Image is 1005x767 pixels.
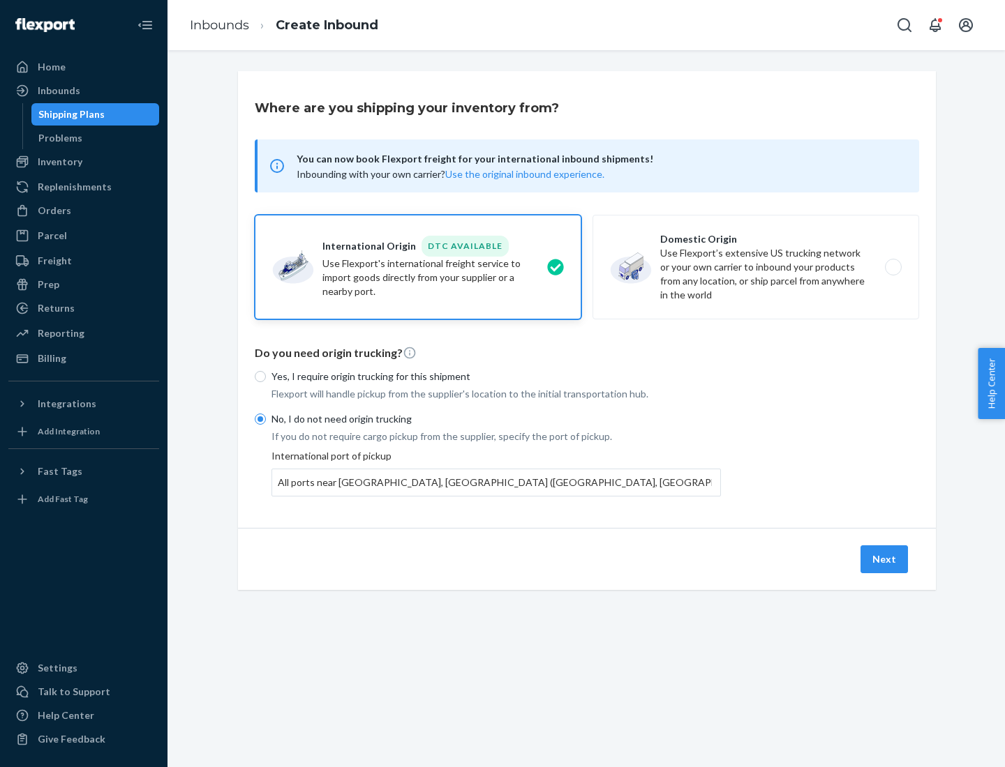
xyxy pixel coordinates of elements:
[38,278,59,291] div: Prep
[8,176,159,198] a: Replenishments
[255,99,559,117] h3: Where are you shipping your inventory from?
[8,728,159,750] button: Give Feedback
[38,685,110,699] div: Talk to Support
[271,430,721,443] p: If you do not require cargo pickup from the supplier, specify the port of pickup.
[8,322,159,344] a: Reporting
[297,168,604,180] span: Inbounding with your own carrier?
[8,199,159,222] a: Orders
[38,661,77,675] div: Settings
[38,425,100,437] div: Add Integration
[179,5,389,46] ol: breadcrumbs
[38,229,67,243] div: Parcel
[861,545,908,573] button: Next
[38,397,96,411] div: Integrations
[8,151,159,173] a: Inventory
[271,449,721,496] div: International port of pickup
[38,180,112,194] div: Replenishments
[38,60,66,74] div: Home
[8,420,159,443] a: Add Integration
[255,413,266,425] input: No, I do not need origin trucking
[445,167,604,181] button: Use the original inbound experience.
[38,732,105,746] div: Give Feedback
[276,17,378,33] a: Create Inbound
[38,204,71,218] div: Orders
[271,412,721,426] p: No, I do not need origin trucking
[38,464,82,478] div: Fast Tags
[38,351,66,365] div: Billing
[38,708,94,722] div: Help Center
[8,393,159,415] button: Integrations
[38,131,82,145] div: Problems
[891,11,918,39] button: Open Search Box
[271,387,721,401] p: Flexport will handle pickup from the supplier's location to the initial transportation hub.
[38,301,75,315] div: Returns
[8,460,159,483] button: Fast Tags
[921,11,949,39] button: Open notifications
[131,11,159,39] button: Close Navigation
[8,250,159,272] a: Freight
[8,297,159,319] a: Returns
[255,371,266,382] input: Yes, I require origin trucking for this shipment
[8,273,159,296] a: Prep
[952,11,980,39] button: Open account menu
[190,17,249,33] a: Inbounds
[38,155,82,169] div: Inventory
[38,254,72,268] div: Freight
[8,681,159,703] a: Talk to Support
[38,326,84,340] div: Reporting
[271,370,721,383] p: Yes, I require origin trucking for this shipment
[8,56,159,78] a: Home
[8,488,159,510] a: Add Fast Tag
[38,84,80,98] div: Inbounds
[31,127,160,149] a: Problems
[297,151,902,167] span: You can now book Flexport freight for your international inbound shipments!
[8,657,159,679] a: Settings
[978,348,1005,419] button: Help Center
[8,79,159,102] a: Inbounds
[31,103,160,126] a: Shipping Plans
[255,345,919,361] p: Do you need origin trucking?
[8,225,159,247] a: Parcel
[38,107,105,121] div: Shipping Plans
[8,347,159,370] a: Billing
[15,18,75,32] img: Flexport logo
[8,704,159,727] a: Help Center
[38,493,88,505] div: Add Fast Tag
